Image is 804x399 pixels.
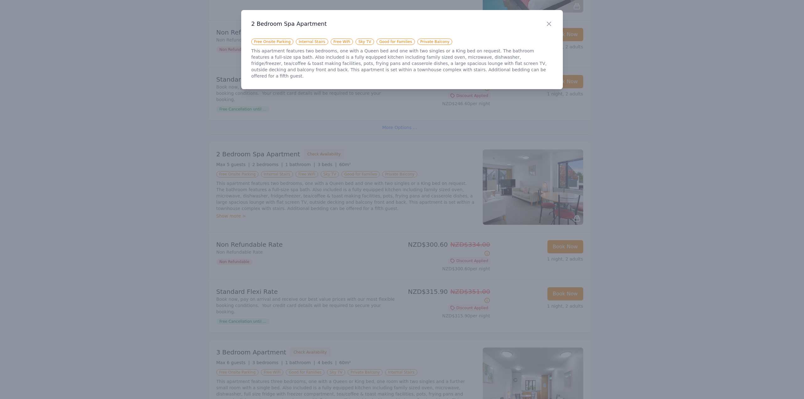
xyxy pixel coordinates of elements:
[251,48,553,79] p: This apartment features two bedrooms, one with a Queen bed and one with two singles or a King bed...
[417,39,452,45] span: Private Balcony
[331,39,353,45] span: Free WiFi
[377,39,415,45] span: Good for Families
[251,39,293,45] span: Free Onsite Parking
[356,39,374,45] span: Sky TV
[251,20,553,28] h3: 2 Bedroom Spa Apartment
[296,39,328,45] span: Internal Stairs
